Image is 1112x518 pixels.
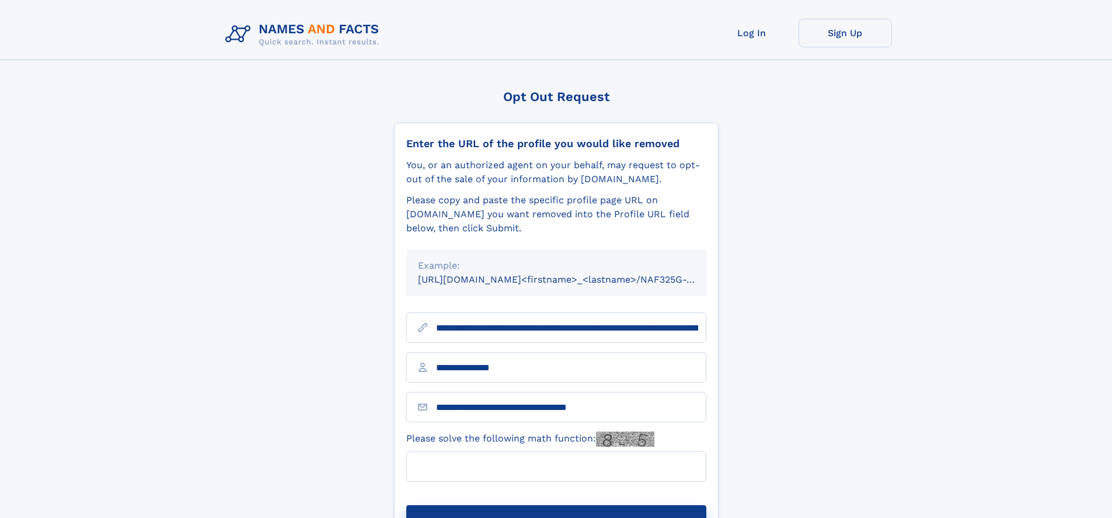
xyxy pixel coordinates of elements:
[705,19,799,47] a: Log In
[406,193,706,235] div: Please copy and paste the specific profile page URL on [DOMAIN_NAME] you want removed into the Pr...
[406,137,706,150] div: Enter the URL of the profile you would like removed
[394,89,719,104] div: Opt Out Request
[406,158,706,186] div: You, or an authorized agent on your behalf, may request to opt-out of the sale of your informatio...
[418,274,728,285] small: [URL][DOMAIN_NAME]<firstname>_<lastname>/NAF325G-xxxxxxxx
[406,432,654,447] label: Please solve the following math function:
[799,19,892,47] a: Sign Up
[221,19,389,50] img: Logo Names and Facts
[418,259,695,273] div: Example:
